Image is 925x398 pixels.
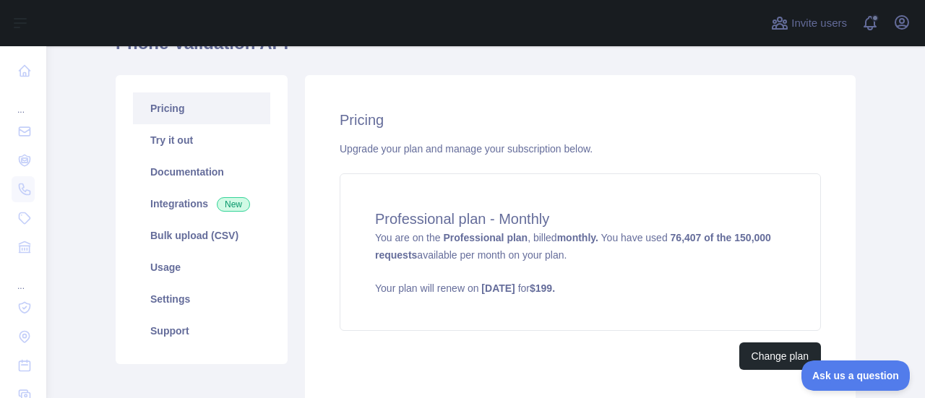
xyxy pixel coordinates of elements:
strong: $ 199 . [530,282,555,294]
span: You are on the , billed You have used available per month on your plan. [375,232,786,295]
h4: Professional plan - Monthly [375,209,786,229]
a: Usage [133,251,270,283]
strong: Professional plan [443,232,528,243]
span: Invite users [791,15,847,32]
button: Change plan [739,342,821,370]
a: Pricing [133,92,270,124]
div: ... [12,263,35,292]
a: Bulk upload (CSV) [133,220,270,251]
iframe: Toggle Customer Support [801,360,911,391]
button: Invite users [768,12,850,35]
a: Integrations New [133,188,270,220]
strong: 76,407 of the 150,000 requests [375,232,771,261]
strong: monthly. [557,232,598,243]
span: New [217,197,250,212]
h2: Pricing [340,110,821,130]
div: Upgrade your plan and manage your subscription below. [340,142,821,156]
a: Settings [133,283,270,315]
a: Support [133,315,270,347]
p: Your plan will renew on for [375,281,786,295]
strong: [DATE] [481,282,515,294]
a: Documentation [133,156,270,188]
div: ... [12,87,35,116]
a: Try it out [133,124,270,156]
h1: Phone Validation API [116,32,856,66]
